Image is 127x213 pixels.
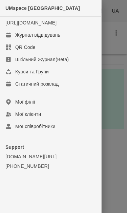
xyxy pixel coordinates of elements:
[5,153,96,160] a: [DOMAIN_NAME][URL]
[15,99,35,105] div: Мої філії
[5,163,96,170] a: [PHONE_NUMBER]
[15,123,56,130] div: Мої співробітники
[15,32,60,38] div: Журнал відвідувань
[15,111,41,118] div: Мої клієнти
[5,5,80,11] span: UMspace [GEOGRAPHIC_DATA]
[5,20,57,25] a: [URL][DOMAIN_NAME]
[5,144,96,150] p: Support
[15,68,49,75] div: Курси та Групи
[15,44,36,51] div: QR Code
[15,56,69,63] div: Шкільний Журнал(Beta)
[15,81,59,87] div: Статичний розклад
